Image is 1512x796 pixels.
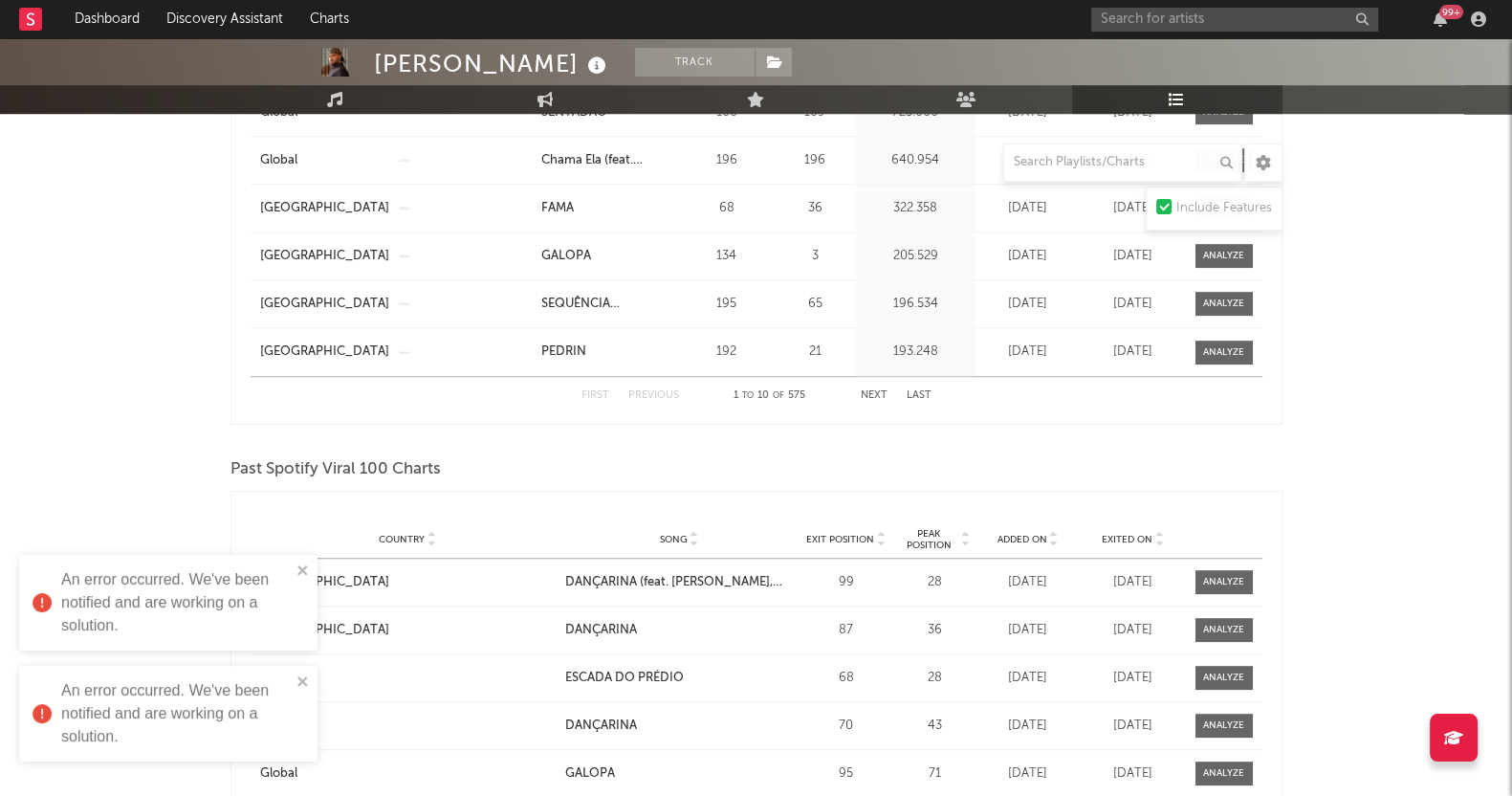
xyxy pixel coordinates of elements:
[684,343,770,362] div: 192
[779,343,851,362] div: 21
[684,247,770,266] div: 134
[899,717,971,736] div: 43
[260,199,389,218] a: [GEOGRAPHIC_DATA]
[899,621,971,640] div: 36
[899,528,959,551] span: Peak Position
[260,764,557,784] a: Global
[541,343,586,362] div: PEDRIN
[997,534,1047,545] span: Added On
[803,669,889,688] div: 68
[899,669,971,688] div: 28
[660,534,688,545] span: Song
[565,717,793,736] a: DANÇARINA
[1434,11,1447,27] button: 99+
[260,295,389,314] a: [GEOGRAPHIC_DATA]
[806,534,874,545] span: Exit Position
[1085,669,1181,688] div: [DATE]
[803,764,889,784] div: 95
[1091,8,1378,32] input: Search for artists
[980,669,1076,688] div: [DATE]
[1176,197,1272,220] div: Include Features
[980,247,1076,266] div: [DATE]
[803,621,889,640] div: 87
[1085,573,1181,592] div: [DATE]
[717,385,822,408] div: 1 10 575
[779,295,851,314] div: 65
[541,151,674,170] a: Chama Ela (feat. [PERSON_NAME])
[684,151,770,170] div: 196
[565,669,793,688] a: ESCADA DO PRÉDIO
[565,621,793,640] a: DANÇARINA
[980,199,1076,218] div: [DATE]
[1085,717,1181,736] div: [DATE]
[980,764,1076,784] div: [DATE]
[565,573,793,592] div: DANÇARINA (feat. [PERSON_NAME], MC [PERSON_NAME]) - Remix
[260,343,389,362] a: [GEOGRAPHIC_DATA]
[296,674,310,692] button: close
[260,573,389,592] div: [GEOGRAPHIC_DATA]
[628,390,679,401] button: Previous
[565,764,615,784] div: GALOPA
[260,151,389,170] a: Global
[296,563,310,581] button: close
[260,247,389,266] a: [GEOGRAPHIC_DATA]
[684,199,770,218] div: 68
[1085,343,1181,362] div: [DATE]
[803,573,889,592] div: 99
[899,573,971,592] div: 28
[1003,144,1242,182] input: Search Playlists/Charts
[980,343,1076,362] div: [DATE]
[61,679,291,748] div: An error occurred. We've been notified and are working on a solution.
[980,151,1076,170] div: [DATE]
[861,199,971,218] div: 322.358
[581,390,609,401] button: First
[379,534,425,545] span: Country
[565,717,637,736] div: DANÇARINA
[1085,764,1181,784] div: [DATE]
[899,764,971,784] div: 71
[861,390,887,401] button: Next
[773,391,784,400] span: of
[980,573,1076,592] div: [DATE]
[541,295,674,314] a: SEQUÊNCIA COLOCADÃO
[861,247,971,266] div: 205.529
[742,391,754,400] span: to
[541,343,674,362] a: PEDRIN
[980,621,1076,640] div: [DATE]
[541,247,591,266] div: GALOPA
[260,669,557,688] a: Global
[980,717,1076,736] div: [DATE]
[541,199,674,218] a: FAMA
[861,295,971,314] div: 196.534
[1439,5,1463,19] div: 99 +
[861,151,971,170] div: 640.954
[779,151,851,170] div: 196
[779,199,851,218] div: 36
[565,621,637,640] div: DANÇARINA
[260,621,557,640] a: [GEOGRAPHIC_DATA]
[260,151,297,170] div: Global
[907,390,931,401] button: Last
[260,621,389,640] div: [GEOGRAPHIC_DATA]
[1085,621,1181,640] div: [DATE]
[61,568,291,637] div: An error occurred. We've been notified and are working on a solution.
[565,669,684,688] div: ESCADA DO PRÉDIO
[779,247,851,266] div: 3
[260,717,557,736] a: Global
[980,295,1076,314] div: [DATE]
[1102,534,1152,545] span: Exited On
[684,295,770,314] div: 195
[260,573,557,592] a: [GEOGRAPHIC_DATA]
[803,717,889,736] div: 70
[541,247,674,266] a: GALOPA
[374,48,611,79] div: [PERSON_NAME]
[1085,295,1181,314] div: [DATE]
[565,764,793,784] a: GALOPA
[1085,247,1181,266] div: [DATE]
